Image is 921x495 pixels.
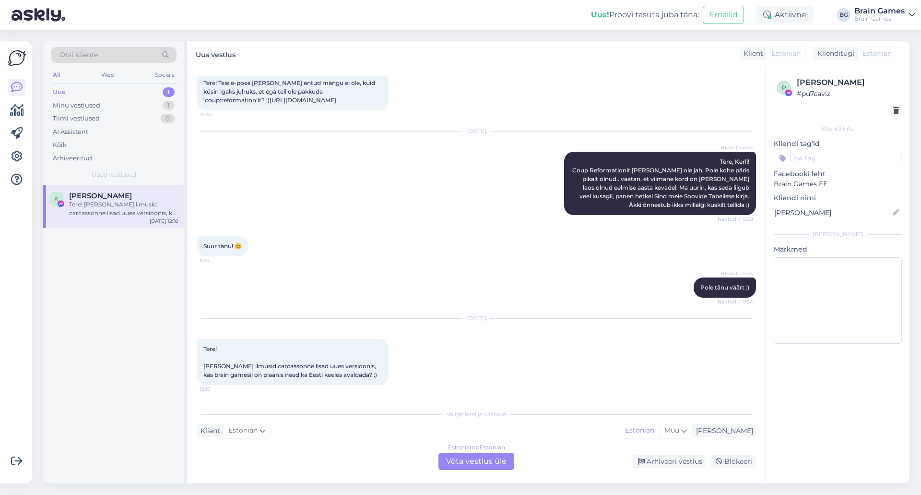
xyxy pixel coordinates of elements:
[8,49,26,67] img: Askly Logo
[203,242,242,250] span: Suur tänu! 😊
[150,217,178,225] div: [DATE] 12:10
[197,410,756,419] div: Valige keel ja vastake
[717,298,753,305] span: Nähtud ✓ 9:24
[438,453,514,470] div: Võta vestlus üle
[53,154,92,163] div: Arhiveeritud
[54,195,59,202] span: K
[774,207,891,218] input: Lisa nimi
[814,48,854,59] div: Klienditugi
[774,193,902,203] p: Kliendi nimi
[854,15,905,23] div: Brain Games
[664,426,679,435] span: Muu
[774,230,902,239] div: [PERSON_NAME]
[53,127,88,137] div: AI Assistent
[620,423,659,438] div: Estonian
[53,114,100,123] div: Tiimi vestlused
[717,216,753,223] span: Nähtud ✓ 9:20
[797,77,899,88] div: [PERSON_NAME]
[782,84,786,91] span: p
[69,200,178,217] div: Tere! [PERSON_NAME] ilmusid carcassonne lisad uues versioonis, kas brain gamesil on plaanis need ...
[632,455,706,468] div: Arhiveeri vestlus
[197,314,756,323] div: [DATE]
[854,7,905,15] div: Brain Games
[203,345,378,378] span: Tere! [PERSON_NAME] ilmusid carcassonne lisad uues versioonis, kas brain gamesil on plaanis need ...
[153,69,177,81] div: Socials
[774,244,902,254] p: Märkmed
[448,443,505,452] div: Estonian to Estonian
[771,48,801,59] span: Estonian
[774,139,902,149] p: Kliendi tag'id
[797,88,899,99] div: # pu7caviz
[53,140,67,150] div: Kõik
[703,6,744,24] button: Emailid
[717,270,753,277] span: Brain Games
[203,79,377,104] span: Tere! Teie e-poes [PERSON_NAME] antud mängu ei ole, kuid küsin igaks juhuks, et ega teil ole pakk...
[59,50,98,60] span: Otsi kliente
[862,48,892,59] span: Estonian
[837,8,850,22] div: BG
[163,87,175,97] div: 1
[53,87,65,97] div: Uus
[99,69,116,81] div: Web
[200,386,236,393] span: 12:10
[163,101,175,110] div: 1
[200,111,236,118] span: 20:52
[591,10,609,19] b: Uus!
[197,426,220,436] div: Klient
[740,48,763,59] div: Klient
[717,144,753,151] span: Brain Games
[774,124,902,133] div: Kliendi info
[196,47,236,60] label: Uus vestlus
[710,455,756,468] div: Blokeeri
[197,127,756,135] div: [DATE]
[270,97,336,104] a: [URL][DOMAIN_NAME]
[774,151,902,165] input: Lisa tag
[228,425,258,436] span: Estonian
[53,101,100,110] div: Minu vestlused
[92,170,136,179] span: Uued vestlused
[854,7,915,23] a: Brain GamesBrain Games
[161,114,175,123] div: 0
[774,179,902,189] p: Brain Games EE
[692,426,753,436] div: [PERSON_NAME]
[591,9,699,21] div: Proovi tasuta juba täna:
[51,69,62,81] div: All
[69,192,132,200] span: Kerli Sandberg
[200,257,236,264] span: 9:23
[774,169,902,179] p: Facebooki leht
[700,284,749,291] span: Pole tänu väärt :)
[756,6,814,24] div: Aktiivne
